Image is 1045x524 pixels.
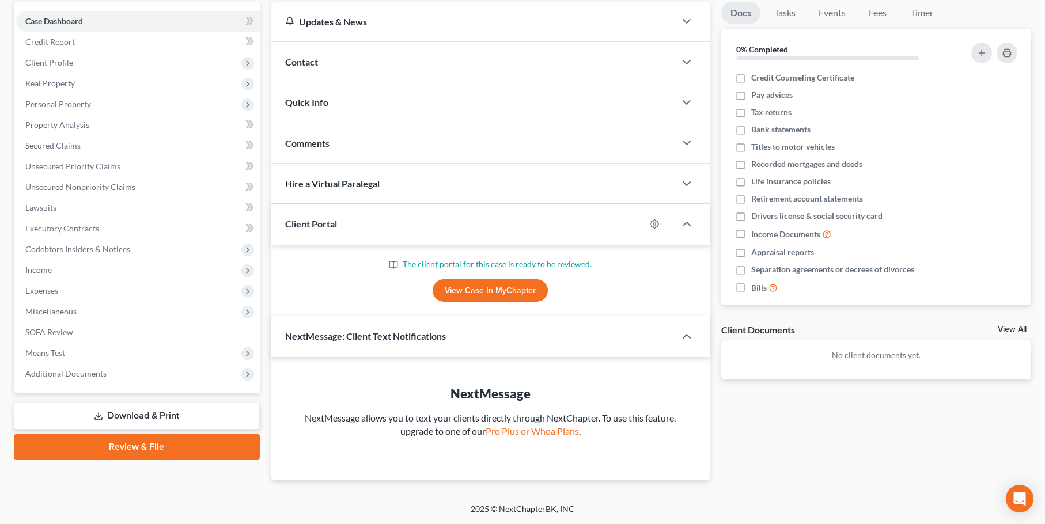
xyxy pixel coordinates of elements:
[16,32,260,52] a: Credit Report
[285,259,696,270] p: The client portal for this case is ready to be reviewed.
[25,286,58,295] span: Expenses
[14,434,260,460] a: Review & File
[751,72,854,83] span: Credit Counseling Certificate
[25,182,135,192] span: Unsecured Nonpriority Claims
[285,16,661,28] div: Updates & News
[25,78,75,88] span: Real Property
[25,244,130,254] span: Codebtors Insiders & Notices
[194,503,851,524] div: 2025 © NextChapterBK, INC
[721,2,760,24] a: Docs
[25,306,77,316] span: Miscellaneous
[751,176,831,187] span: Life insurance policies
[751,246,814,258] span: Appraisal reports
[25,223,99,233] span: Executory Contracts
[285,97,328,108] span: Quick Info
[285,178,380,189] span: Hire a Virtual Paralegal
[433,279,548,302] a: View Case in MyChapter
[736,44,788,54] strong: 0% Completed
[25,99,91,109] span: Personal Property
[730,350,1022,361] p: No client documents yet.
[751,158,862,170] span: Recorded mortgages and deeds
[16,177,260,198] a: Unsecured Nonpriority Claims
[751,210,883,222] span: Drivers license & social security card
[486,426,579,436] a: Pro Plus or Whoa Plans
[16,115,260,135] a: Property Analysis
[16,11,260,32] a: Case Dashboard
[16,218,260,239] a: Executory Contracts
[16,156,260,177] a: Unsecured Priority Claims
[285,138,330,149] span: Comments
[751,141,835,153] span: Titles to motor vehicles
[721,324,795,336] div: Client Documents
[751,124,811,135] span: Bank statements
[25,327,73,337] span: SOFA Review
[14,403,260,430] a: Download & Print
[901,2,942,24] a: Timer
[285,56,318,67] span: Contact
[751,229,820,240] span: Income Documents
[25,369,107,378] span: Additional Documents
[294,412,687,438] p: NextMessage allows you to text your clients directly through NextChapter. To use this feature, up...
[860,2,896,24] a: Fees
[809,2,855,24] a: Events
[25,16,83,26] span: Case Dashboard
[16,322,260,343] a: SOFA Review
[25,141,81,150] span: Secured Claims
[25,265,52,275] span: Income
[16,198,260,218] a: Lawsuits
[25,120,89,130] span: Property Analysis
[16,135,260,156] a: Secured Claims
[285,218,337,229] span: Client Portal
[998,325,1027,333] a: View All
[751,264,914,275] span: Separation agreements or decrees of divorces
[25,348,65,358] span: Means Test
[751,107,792,118] span: Tax returns
[25,161,120,171] span: Unsecured Priority Claims
[285,331,446,341] span: NextMessage: Client Text Notifications
[751,89,793,101] span: Pay advices
[25,58,73,67] span: Client Profile
[294,385,687,403] div: NextMessage
[751,282,767,294] span: Bills
[25,203,56,212] span: Lawsuits
[751,193,863,204] span: Retirement account statements
[25,37,75,47] span: Credit Report
[765,2,805,24] a: Tasks
[1006,485,1033,512] div: Open Intercom Messenger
